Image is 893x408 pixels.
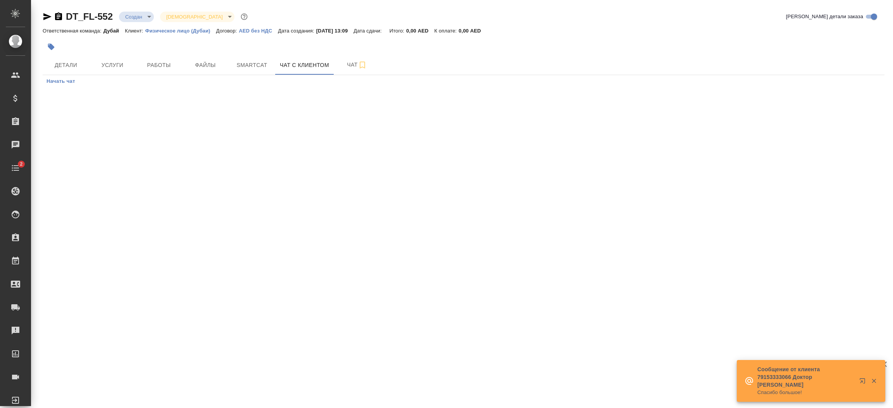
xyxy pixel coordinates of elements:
[43,28,103,34] p: Ответственная команда:
[358,60,367,70] svg: Подписаться
[239,27,278,34] a: AED без НДС
[278,28,316,34] p: Дата создания:
[338,60,376,70] span: Чат
[43,38,60,55] button: Добавить тэг
[119,12,154,22] div: Создан
[54,12,63,21] button: Скопировать ссылку
[47,60,84,70] span: Детали
[239,28,278,34] p: AED без НДС
[2,158,29,178] a: 2
[757,365,854,389] p: Сообщение от клиента 79153333066 Доктор [PERSON_NAME]
[140,60,178,70] span: Работы
[280,60,329,70] span: Чат с клиентом
[866,377,882,384] button: Закрыть
[855,373,873,392] button: Открыть в новой вкладке
[94,60,131,70] span: Услуги
[47,77,75,86] span: Начать чат
[239,12,249,22] button: Доп статусы указывают на важность/срочность заказа
[434,28,459,34] p: К оплате:
[103,28,125,34] p: Дубай
[15,160,27,168] span: 2
[233,60,271,70] span: Smartcat
[164,14,225,20] button: [DEMOGRAPHIC_DATA]
[187,60,224,70] span: Файлы
[43,12,52,21] button: Скопировать ссылку для ЯМессенджера
[353,28,383,34] p: Дата сдачи:
[406,28,434,34] p: 0,00 AED
[390,28,406,34] p: Итого:
[43,75,884,88] div: simple tabs example
[757,389,854,396] p: Спасибо большое!
[316,28,354,34] p: [DATE] 13:09
[145,27,216,34] a: Физическое лицо (Дубаи)
[160,12,234,22] div: Создан
[786,13,863,21] span: [PERSON_NAME] детали заказа
[43,75,79,88] button: Начать чат
[459,28,486,34] p: 0,00 AED
[66,11,113,22] a: DT_FL-552
[123,14,145,20] button: Создан
[216,28,239,34] p: Договор:
[145,28,216,34] p: Физическое лицо (Дубаи)
[125,28,145,34] p: Клиент:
